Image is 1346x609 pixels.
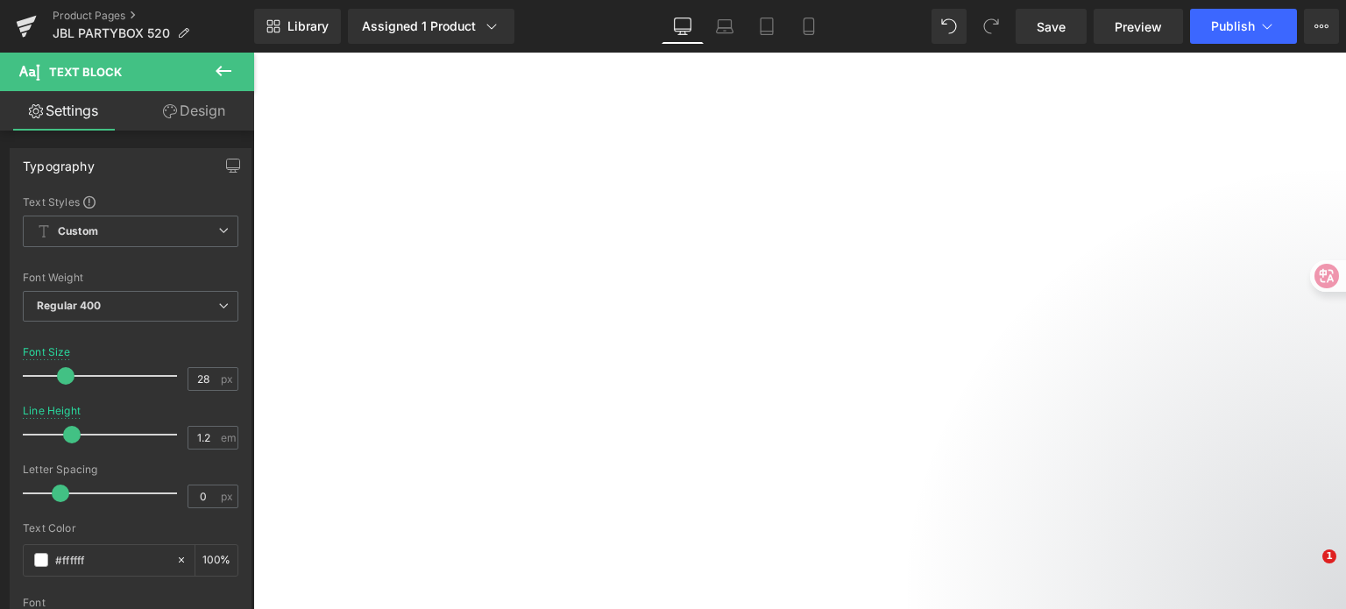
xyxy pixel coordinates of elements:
span: em [221,432,236,443]
div: % [195,545,237,576]
iframe: Intercom live chat [1286,549,1328,591]
div: Letter Spacing [23,464,238,476]
span: Library [287,18,329,34]
b: Regular 400 [37,299,102,312]
div: Font Weight [23,272,238,284]
a: Product Pages [53,9,254,23]
span: 1 [1322,549,1336,563]
div: Font [23,597,238,609]
span: Text Block [49,65,122,79]
button: Publish [1190,9,1297,44]
button: Undo [932,9,967,44]
span: JBL PARTYBOX 520 [53,26,170,40]
span: px [221,373,236,385]
input: Color [55,550,167,570]
div: Text Styles [23,195,238,209]
button: Redo [974,9,1009,44]
a: Mobile [788,9,830,44]
a: Design [131,91,258,131]
div: Text Color [23,522,238,535]
div: Typography [23,149,95,173]
a: Preview [1094,9,1183,44]
button: More [1304,9,1339,44]
a: Tablet [746,9,788,44]
div: Font Size [23,346,71,358]
b: Custom [58,224,98,239]
div: Line Height [23,405,81,417]
div: Assigned 1 Product [362,18,500,35]
a: New Library [254,9,341,44]
span: Preview [1115,18,1162,36]
a: Laptop [704,9,746,44]
span: Publish [1211,19,1255,33]
span: px [221,491,236,502]
span: Save [1037,18,1066,36]
a: Desktop [662,9,704,44]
